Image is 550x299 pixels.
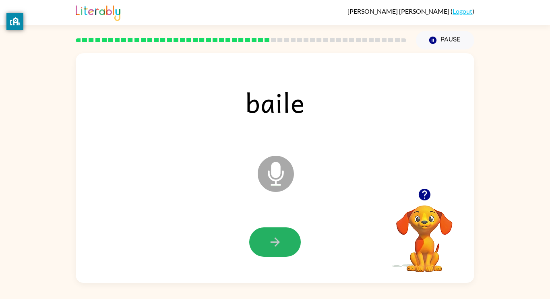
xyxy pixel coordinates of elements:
span: [PERSON_NAME] [PERSON_NAME] [347,7,451,15]
span: baile [234,81,317,123]
a: Logout [453,7,472,15]
button: privacy banner [6,13,23,30]
div: ( ) [347,7,474,15]
video: Your browser must support playing .mp4 files to use Literably. Please try using another browser. [384,193,465,273]
button: Pause [416,31,474,49]
img: Literably [76,3,120,21]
